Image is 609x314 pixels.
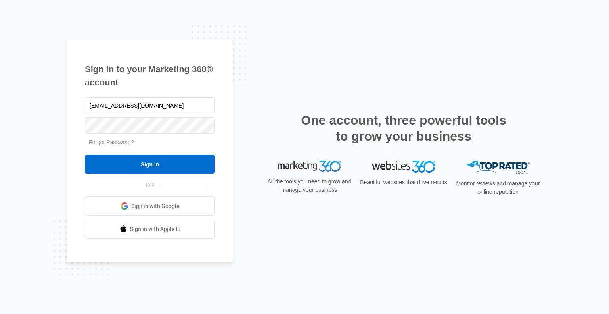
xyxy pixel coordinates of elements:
[466,161,530,174] img: Top Rated Local
[359,178,448,187] p: Beautiful websites that drive results
[140,181,160,189] span: OR
[299,112,509,144] h2: One account, three powerful tools to grow your business
[85,155,215,174] input: Sign In
[278,161,341,172] img: Marketing 360
[85,63,215,89] h1: Sign in to your Marketing 360® account
[85,220,215,239] a: Sign in with Apple Id
[130,225,181,233] span: Sign in with Apple Id
[89,139,134,145] a: Forgot Password?
[454,179,542,196] p: Monitor reviews and manage your online reputation
[372,161,435,172] img: Websites 360
[265,177,354,194] p: All the tools you need to grow and manage your business
[131,202,180,210] span: Sign in with Google
[85,97,215,114] input: Email
[85,196,215,216] a: Sign in with Google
